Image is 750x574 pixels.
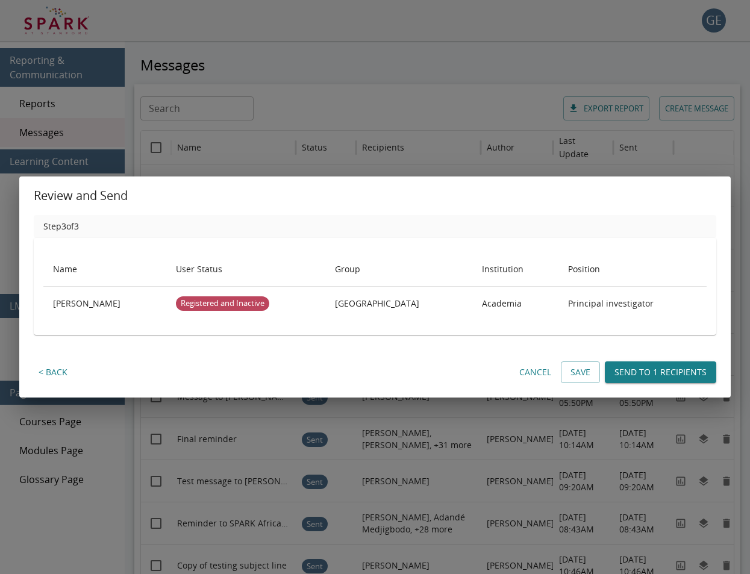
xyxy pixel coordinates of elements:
td: Principal investigator [558,286,707,320]
button: Send [605,361,716,384]
th: [PERSON_NAME] [43,286,166,320]
td: Academia [472,286,558,320]
th: Group [325,252,472,287]
th: Institution [472,252,558,287]
th: User Status [166,252,326,287]
button: Cancel [514,361,556,384]
table: recipients table [43,252,707,320]
button: Save [561,361,600,384]
th: Position [558,252,707,287]
span: Registered and Inactive [176,298,269,309]
td: [GEOGRAPHIC_DATA] [325,286,472,320]
button: Back [34,361,72,384]
h2: Review and Send [19,176,731,215]
h6: Step 3 of 3 [43,220,707,233]
th: Name [43,252,166,287]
